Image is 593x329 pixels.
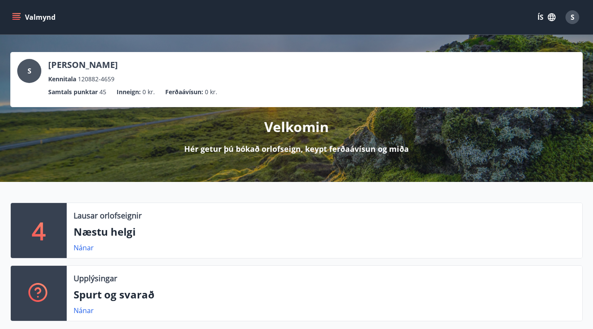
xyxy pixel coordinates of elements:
[165,87,203,97] p: Ferðaávísun :
[533,9,560,25] button: ÍS
[48,59,118,71] p: [PERSON_NAME]
[74,210,142,221] p: Lausar orlofseignir
[117,87,141,97] p: Inneign :
[48,74,76,84] p: Kennitala
[264,117,329,136] p: Velkomin
[28,66,31,76] span: S
[99,87,106,97] span: 45
[78,74,114,84] span: 120882-4659
[184,143,409,154] p: Hér getur þú bókað orlofseign, keypt ferðaávísun og miða
[205,87,217,97] span: 0 kr.
[74,306,94,315] a: Nánar
[48,87,98,97] p: Samtals punktar
[32,214,46,247] p: 4
[74,287,575,302] p: Spurt og svarað
[562,7,583,28] button: S
[74,224,575,239] p: Næstu helgi
[10,9,59,25] button: menu
[142,87,155,97] span: 0 kr.
[74,273,117,284] p: Upplýsingar
[74,243,94,252] a: Nánar
[571,12,574,22] span: S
